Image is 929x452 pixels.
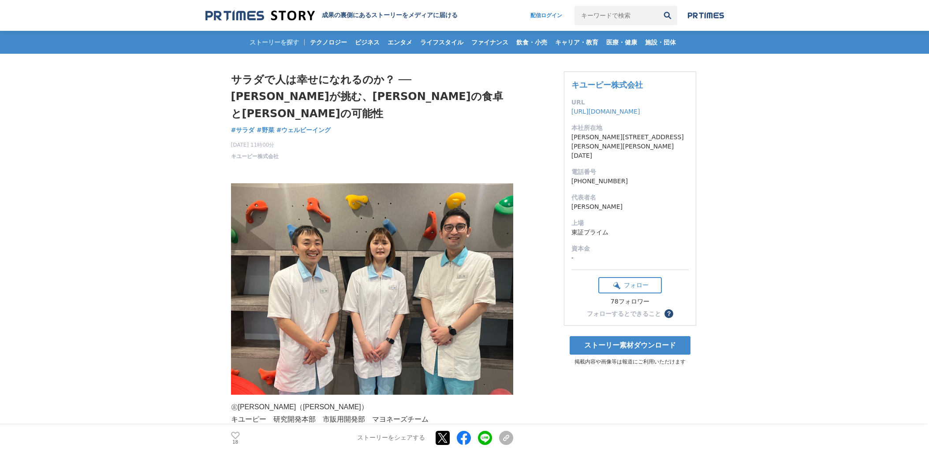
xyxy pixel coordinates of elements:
[664,309,673,318] button: ？
[571,193,689,202] dt: 代表者名
[351,31,383,54] a: ビジネス
[276,126,331,135] a: #ウェルビーイング
[603,31,641,54] a: 医療・健康
[603,38,641,46] span: 医療・健康
[571,244,689,253] dt: 資本金
[598,277,662,293] button: フォロー
[570,336,690,355] a: ストーリー素材ダウンロード
[571,228,689,237] dd: 東証プライム
[231,183,513,395] img: thumbnail_04ac54d0-6d23-11f0-aa23-a1d248b80383.JPG
[384,31,416,54] a: エンタメ
[571,80,643,89] a: キユーピー株式会社
[205,10,315,22] img: 成果の裏側にあるストーリーをメディアに届ける
[522,6,571,25] a: 配信ログイン
[564,358,696,366] p: 掲載内容や画像等は報道にご利用いただけます
[276,126,331,134] span: #ウェルビーイング
[642,31,679,54] a: 施設・団体
[231,401,513,414] p: ㊧[PERSON_NAME]（[PERSON_NAME]）
[571,167,689,177] dt: 電話番号
[468,31,512,54] a: ファイナンス
[205,10,458,22] a: 成果の裏側にあるストーリーをメディアに届ける 成果の裏側にあるストーリーをメディアに届ける
[513,31,551,54] a: 飲食・小売
[231,440,240,445] p: 18
[688,12,724,19] img: prtimes
[587,311,661,317] div: フォローするとできること
[231,141,279,149] span: [DATE] 11時00分
[666,311,672,317] span: ？
[231,126,255,135] a: #サラダ
[598,298,662,306] div: 78フォロワー
[571,202,689,211] dd: [PERSON_NAME]
[351,38,383,46] span: ビジネス
[468,38,512,46] span: ファイナンス
[552,38,602,46] span: キャリア・教育
[571,219,689,228] dt: 上場
[571,133,689,160] dd: [PERSON_NAME][STREET_ADDRESS][PERSON_NAME][PERSON_NAME][DATE]
[571,123,689,133] dt: 本社所在地
[571,98,689,107] dt: URL
[231,126,255,134] span: #サラダ
[257,126,274,134] span: #野菜
[257,126,274,135] a: #野菜
[306,31,351,54] a: テクノロジー
[357,434,425,442] p: ストーリーをシェアする
[642,38,679,46] span: 施設・団体
[417,38,467,46] span: ライフスタイル
[571,177,689,186] dd: [PHONE_NUMBER]
[571,108,640,115] a: [URL][DOMAIN_NAME]
[417,31,467,54] a: ライフスタイル
[658,6,677,25] button: 検索
[384,38,416,46] span: エンタメ
[571,253,689,263] dd: -
[231,413,513,426] p: キユーピー 研究開発本部 市販用開発部 マヨネーズチーム
[231,71,513,122] h1: サラダで人は幸せになれるのか？ ── [PERSON_NAME]が挑む、[PERSON_NAME]の食卓と[PERSON_NAME]の可能性
[513,38,551,46] span: 飲食・小売
[306,38,351,46] span: テクノロジー
[322,11,458,19] h2: 成果の裏側にあるストーリーをメディアに届ける
[575,6,658,25] input: キーワードで検索
[231,152,279,160] a: キユーピー株式会社
[552,31,602,54] a: キャリア・教育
